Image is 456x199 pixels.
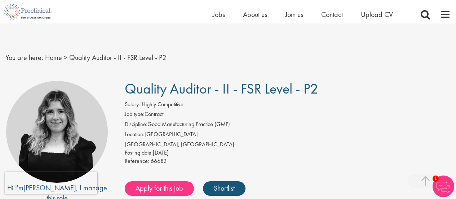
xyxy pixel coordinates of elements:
[64,53,67,62] span: >
[243,10,267,19] a: About us
[151,157,167,165] span: 66682
[142,100,183,108] span: Highly Competitive
[5,53,43,62] span: You are here:
[125,120,147,129] label: Discipline:
[125,120,451,130] li: Good Manufacturing Practice (GMP)
[285,10,303,19] a: Join us
[125,110,451,120] li: Contract
[125,149,153,156] span: Posting date:
[69,53,166,62] span: Quality Auditor - II - FSR Level - P2
[125,181,194,196] a: Apply for this job
[125,149,451,157] div: [DATE]
[433,176,439,182] span: 1
[125,130,451,140] li: [GEOGRAPHIC_DATA]
[213,10,225,19] a: Jobs
[125,157,149,165] label: Reference:
[361,10,393,19] a: Upload CV
[6,81,108,183] img: imeage of recruiter Molly Colclough
[125,140,451,149] div: [GEOGRAPHIC_DATA], [GEOGRAPHIC_DATA]
[125,100,140,109] label: Salary:
[203,181,245,196] a: Shortlist
[45,53,62,62] a: breadcrumb link
[321,10,343,19] a: Contact
[5,172,97,194] iframe: reCAPTCHA
[433,176,454,197] img: Chatbot
[125,79,318,98] span: Quality Auditor - II - FSR Level - P2
[125,110,145,118] label: Job type:
[125,130,145,139] label: Location:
